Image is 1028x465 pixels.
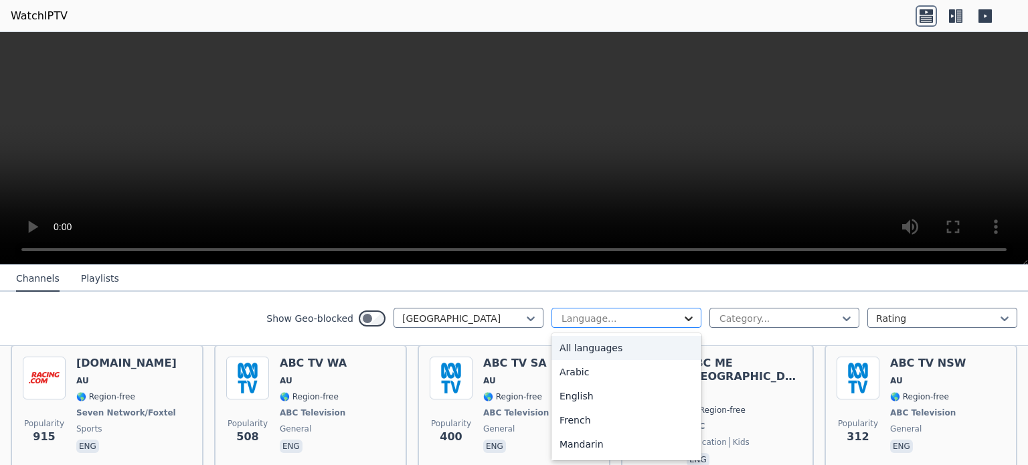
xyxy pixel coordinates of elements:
[76,357,179,370] h6: [DOMAIN_NAME]
[551,384,701,408] div: English
[483,391,542,402] span: 🌎 Region-free
[890,407,956,418] span: ABC Television
[551,360,701,384] div: Arabic
[76,440,99,453] p: eng
[890,357,966,370] h6: ABC TV NSW
[228,418,268,429] span: Popularity
[551,336,701,360] div: All languages
[483,440,506,453] p: eng
[440,429,462,445] span: 400
[838,418,878,429] span: Popularity
[890,375,903,386] span: AU
[551,432,701,456] div: Mandarin
[730,437,750,448] span: kids
[280,375,292,386] span: AU
[430,357,473,399] img: ABC TV SA
[76,391,135,402] span: 🌎 Region-free
[81,266,119,292] button: Playlists
[280,424,311,434] span: general
[837,357,879,399] img: ABC TV NSW
[266,312,353,325] label: Show Geo-blocked
[483,424,515,434] span: general
[687,357,802,383] h6: ABC ME [GEOGRAPHIC_DATA]
[236,429,258,445] span: 508
[890,391,949,402] span: 🌎 Region-free
[280,440,303,453] p: eng
[226,357,269,399] img: ABC TV WA
[483,357,551,370] h6: ABC TV SA
[280,391,339,402] span: 🌎 Region-free
[76,424,102,434] span: sports
[76,407,176,418] span: Seven Network/Foxtel
[687,405,746,415] span: 🌎 Region-free
[483,407,549,418] span: ABC Television
[483,375,496,386] span: AU
[11,8,68,24] a: WatchIPTV
[23,357,66,399] img: Racing.com
[890,440,913,453] p: eng
[890,424,922,434] span: general
[280,357,348,370] h6: ABC TV WA
[687,437,727,448] span: education
[24,418,64,429] span: Popularity
[76,375,89,386] span: AU
[280,407,345,418] span: ABC Television
[431,418,471,429] span: Popularity
[33,429,55,445] span: 915
[551,408,701,432] div: French
[16,266,60,292] button: Channels
[847,429,869,445] span: 312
